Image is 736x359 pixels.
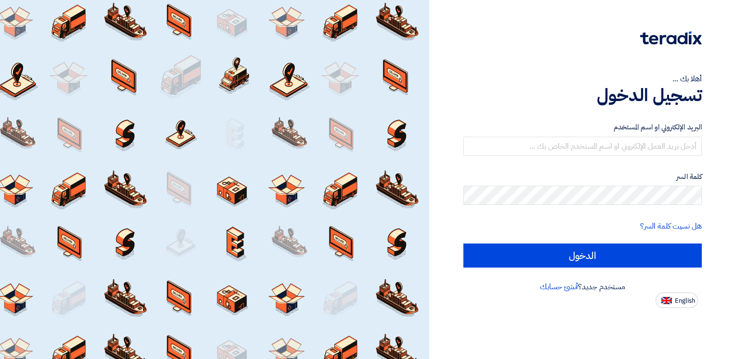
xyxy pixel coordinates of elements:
[463,171,702,182] label: كلمة السر
[656,293,698,308] button: English
[463,122,702,133] label: البريد الإلكتروني او اسم المستخدم
[463,85,702,106] h1: تسجيل الدخول
[540,281,578,293] a: أنشئ حسابك
[463,281,702,293] div: مستخدم جديد؟
[463,73,702,85] div: أهلا بك ...
[661,297,672,304] img: en-US.png
[640,31,702,45] img: Teradix logo
[640,220,702,232] a: هل نسيت كلمة السر؟
[463,137,702,156] input: أدخل بريد العمل الإلكتروني او اسم المستخدم الخاص بك ...
[675,297,695,304] span: English
[463,244,702,268] input: الدخول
